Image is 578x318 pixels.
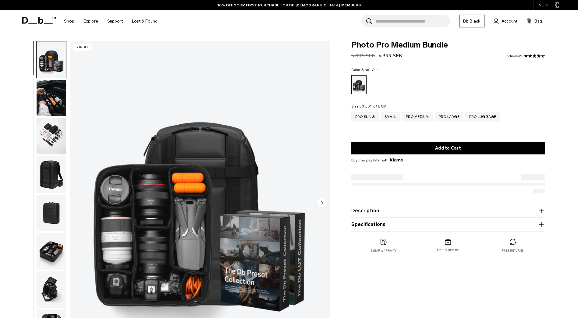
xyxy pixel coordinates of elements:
img: Photo Pro Medium Bundle [37,233,66,270]
a: Shop [64,10,74,32]
s: 5 896 SEK [351,53,375,58]
p: Free shipping [437,248,459,253]
a: Black Out [351,75,367,94]
button: Add to Cart [351,142,545,154]
span: Black Out [361,68,378,72]
a: Account [494,17,517,25]
span: 4 399 SEK [379,53,402,58]
a: Pro Luggage [465,112,500,122]
button: Photo Pro Medium Bundle [36,233,66,270]
img: Photo Pro Medium Bundle [37,271,66,308]
p: Free returns [502,249,523,253]
nav: Main Navigation [59,10,162,32]
a: 2 reviews [507,55,522,58]
a: Support [107,10,123,32]
button: Photo Pro Medium Bundle [36,271,66,308]
a: Pro Large [435,112,463,122]
button: Description [351,207,545,214]
img: Photo Pro Medium Bundle [37,80,66,116]
span: Account [502,18,517,24]
span: Bag [534,18,542,24]
button: Photo Pro Medium Bundle [36,118,66,155]
span: 50 x 31 x 16 CM [360,104,387,108]
img: Photo Pro Medium Bundle [37,156,66,193]
button: Photo Pro Medium Bundle [36,194,66,231]
a: Db Black [459,15,484,27]
a: Lost & Found [132,10,158,32]
a: Small [381,112,400,122]
p: Bundle [73,44,92,51]
span: Buy now pay later with [351,157,403,163]
a: 10% OFF YOUR FIRST PURCHASE FOR DB [DEMOGRAPHIC_DATA] MEMBERS [218,2,361,8]
legend: Size: [351,104,387,108]
span: Photo Pro Medium Bundle [351,41,545,49]
p: 2 year warranty [371,249,397,253]
button: Specifications [351,221,545,228]
button: Bag [527,17,542,25]
img: Photo Pro Medium Bundle [37,118,66,155]
a: Pro Medium [402,112,433,122]
button: Photo Pro Medium Bundle [36,156,66,193]
a: Pro Sling [351,112,379,122]
a: Explore [83,10,98,32]
img: Photo Pro Medium Bundle [37,41,66,78]
img: Photo Pro Medium Bundle [37,195,66,231]
img: {"height" => 20, "alt" => "Klarna"} [390,158,403,161]
button: Photo Pro Medium Bundle [36,41,66,78]
button: Photo Pro Medium Bundle [36,79,66,117]
legend: Color: [351,68,378,72]
button: Next slide [317,198,327,208]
